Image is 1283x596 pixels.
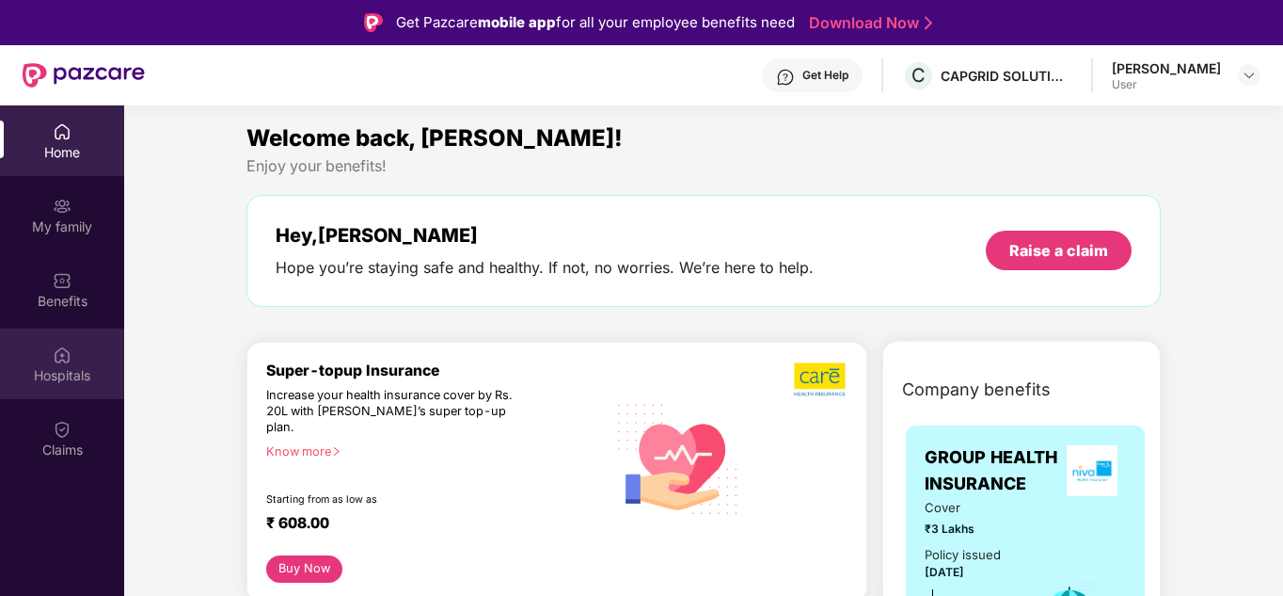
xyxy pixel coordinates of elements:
[802,68,848,83] div: Get Help
[606,384,752,532] img: svg+xml;base64,PHN2ZyB4bWxucz0iaHR0cDovL3d3dy53My5vcmcvMjAwMC9zdmciIHhtbG5zOnhsaW5rPSJodHRwOi8vd3...
[266,362,606,379] div: Super-topup Insurance
[1067,445,1117,496] img: insurerLogo
[941,67,1072,85] div: CAPGRID SOLUTIONS PRIVATE LIMITED
[902,377,1051,403] span: Company benefits
[364,13,383,32] img: Logo
[53,346,71,364] img: svg+xml;base64,PHN2ZyBpZD0iSG9zcGl0YWxzIiB4bWxucz0iaHR0cDovL3d3dy53My5vcmcvMjAwMC9zdmciIHdpZHRoPS...
[246,124,623,152] span: Welcome back, [PERSON_NAME]!
[276,258,814,278] div: Hope you’re staying safe and healthy. If not, no worries. We’re here to help.
[276,224,814,247] div: Hey, [PERSON_NAME]
[925,565,964,579] span: [DATE]
[266,556,342,583] button: Buy Now
[1009,240,1108,261] div: Raise a claim
[23,63,145,88] img: New Pazcare Logo
[809,13,927,33] a: Download Now
[331,446,341,457] span: right
[266,444,594,458] div: Know more
[1112,77,1221,92] div: User
[246,156,1161,176] div: Enjoy your benefits!
[53,122,71,141] img: svg+xml;base64,PHN2ZyBpZD0iSG9tZSIgeG1sbnM9Imh0dHA6Ly93d3cudzMub3JnLzIwMDAvc3ZnIiB3aWR0aD0iMjAiIG...
[925,520,1013,538] span: ₹3 Lakhs
[266,493,526,507] div: Starting from as low as
[266,514,587,537] div: ₹ 608.00
[925,498,1013,518] span: Cover
[925,545,1001,565] div: Policy issued
[925,13,932,33] img: Stroke
[1112,59,1221,77] div: [PERSON_NAME]
[396,11,795,34] div: Get Pazcare for all your employee benefits need
[53,197,71,216] img: svg+xml;base64,PHN2ZyB3aWR0aD0iMjAiIGhlaWdodD0iMjAiIHZpZXdCb3g9IjAgMCAyMCAyMCIgZmlsbD0ibm9uZSIgeG...
[53,271,71,290] img: svg+xml;base64,PHN2ZyBpZD0iQmVuZWZpdHMiIHhtbG5zPSJodHRwOi8vd3d3LnczLm9yZy8yMDAwL3N2ZyIgd2lkdGg9Ij...
[478,13,556,31] strong: mobile app
[925,444,1058,498] span: GROUP HEALTH INSURANCE
[1242,68,1257,83] img: svg+xml;base64,PHN2ZyBpZD0iRHJvcGRvd24tMzJ4MzIiIHhtbG5zPSJodHRwOi8vd3d3LnczLm9yZy8yMDAwL3N2ZyIgd2...
[794,362,847,397] img: b5dec4f62d2307b9de63beb79f102df3.png
[911,64,926,87] span: C
[776,68,795,87] img: svg+xml;base64,PHN2ZyBpZD0iSGVscC0zMngzMiIgeG1sbnM9Imh0dHA6Ly93d3cudzMub3JnLzIwMDAvc3ZnIiB3aWR0aD...
[266,388,524,436] div: Increase your health insurance cover by Rs. 20L with [PERSON_NAME]’s super top-up plan.
[53,420,71,439] img: svg+xml;base64,PHN2ZyBpZD0iQ2xhaW0iIHhtbG5zPSJodHRwOi8vd3d3LnczLm9yZy8yMDAwL3N2ZyIgd2lkdGg9IjIwIi...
